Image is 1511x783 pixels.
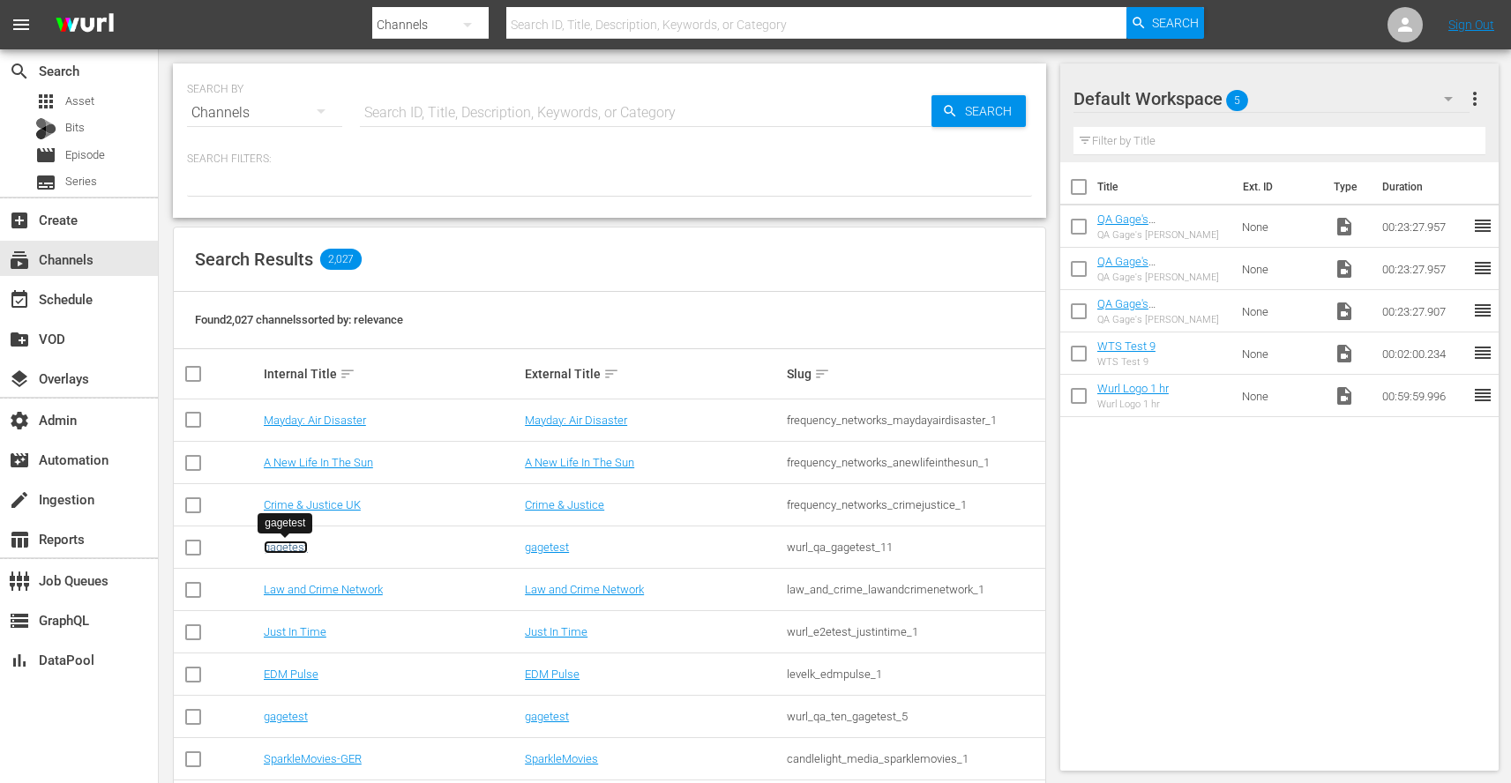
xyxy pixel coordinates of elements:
[1472,384,1493,406] span: reorder
[787,414,1043,427] div: frequency_networks_maydayairdisaster_1
[1097,314,1228,325] div: QA Gage's [PERSON_NAME]
[525,541,569,554] a: gagetest
[187,152,1032,167] p: Search Filters:
[1472,257,1493,279] span: reorder
[1334,258,1355,280] span: Video
[1323,162,1372,212] th: Type
[195,249,313,270] span: Search Results
[35,118,56,139] div: Bits
[340,366,355,382] span: sort
[525,667,580,681] a: EDM Pulse
[9,210,30,231] span: Create
[9,369,30,390] span: Overlays
[1235,248,1327,290] td: None
[1152,7,1199,39] span: Search
[787,625,1043,638] div: wurl_e2etest_justintime_1
[65,119,85,137] span: Bits
[787,456,1043,469] div: frequency_networks_anewlifeinthesun_1
[1126,7,1204,39] button: Search
[1235,332,1327,375] td: None
[787,541,1043,554] div: wurl_qa_gagetest_11
[1097,399,1169,410] div: Wurl Logo 1 hr
[1097,162,1232,212] th: Title
[9,289,30,310] span: Schedule
[42,4,127,46] img: ans4CAIJ8jUAAAAAAAAAAAAAAAAAAAAAAAAgQb4GAAAAAAAAAAAAAAAAAAAAAAAAJMjXAAAAAAAAAAAAAAAAAAAAAAAAgAT5G...
[525,456,634,469] a: A New Life In The Sun
[1372,162,1477,212] th: Duration
[65,173,97,190] span: Series
[1097,229,1228,241] div: QA Gage's [PERSON_NAME]
[265,516,305,531] div: gagetest
[525,363,781,384] div: External Title
[9,250,30,271] span: Channels
[603,366,619,382] span: sort
[9,529,30,550] span: Reports
[9,61,30,82] span: Search
[320,249,362,270] span: 2,027
[35,91,56,112] span: Asset
[264,710,308,723] a: gagetest
[9,570,30,592] span: Job Queues
[195,313,403,326] span: Found 2,027 channels sorted by: relevance
[1472,300,1493,321] span: reorder
[35,145,56,166] span: Episode
[787,363,1043,384] div: Slug
[814,366,830,382] span: sort
[9,650,30,671] span: DataPool
[1375,290,1472,332] td: 00:23:27.907
[1464,78,1485,120] button: more_vert
[1232,162,1324,212] th: Ext. ID
[1375,332,1472,375] td: 00:02:00.234
[9,489,30,511] span: Ingestion
[1097,356,1156,368] div: WTS Test 9
[264,456,373,469] a: A New Life In The Sun
[9,410,30,431] span: Admin
[264,363,520,384] div: Internal Title
[525,710,569,723] a: gagetest
[525,498,604,511] a: Crime & Justice
[9,450,30,471] span: Automation
[1472,215,1493,236] span: reorder
[787,752,1043,765] div: candlelight_media_sparklemovies_1
[1097,272,1228,283] div: QA Gage's [PERSON_NAME]
[9,610,30,631] span: GraphQL
[264,414,366,427] a: Mayday: Air Disaster
[525,625,587,638] a: Just In Time
[1448,18,1494,32] a: Sign Out
[1375,205,1472,248] td: 00:23:27.957
[1334,343,1355,364] span: Video
[787,667,1043,681] div: levelk_edmpulse_1
[9,329,30,350] span: VOD
[1097,213,1182,239] a: QA Gage's [PERSON_NAME]
[1226,82,1248,119] span: 5
[264,625,326,638] a: Just In Time
[187,88,342,138] div: Channels
[264,541,308,554] a: gagetest
[1097,339,1156,353] a: WTS Test 9
[1375,375,1472,417] td: 00:59:59.996
[65,146,105,164] span: Episode
[35,172,56,193] span: Series
[1375,248,1472,290] td: 00:23:27.957
[1235,375,1327,417] td: None
[1235,290,1327,332] td: None
[1464,88,1485,109] span: more_vert
[1235,205,1327,248] td: None
[525,752,598,765] a: SparkleMovies
[1097,297,1182,324] a: QA Gage's [PERSON_NAME]
[264,667,318,681] a: EDM Pulse
[1073,74,1470,123] div: Default Workspace
[1334,385,1355,406] span: Video
[787,583,1043,596] div: law_and_crime_lawandcrimenetwork_1
[525,414,627,427] a: Mayday: Air Disaster
[65,93,94,110] span: Asset
[1334,301,1355,322] span: Video
[525,583,644,596] a: Law and Crime Network
[264,752,362,765] a: SparkleMovies-GER
[1472,342,1493,363] span: reorder
[1334,216,1355,237] span: Video
[1097,255,1182,281] a: QA Gage's [PERSON_NAME]
[787,498,1043,511] div: frequency_networks_crimejustice_1
[787,710,1043,723] div: wurl_qa_ten_gagetest_5
[264,498,361,511] a: Crime & Justice UK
